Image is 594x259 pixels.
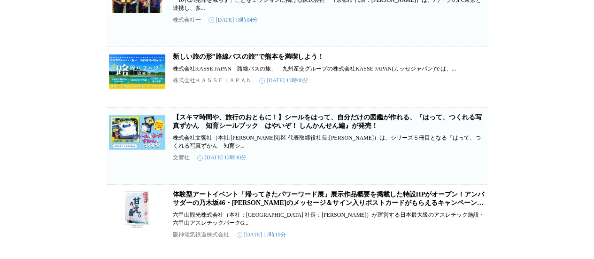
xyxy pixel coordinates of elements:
[173,211,486,227] p: 六甲山観光株式会社（本社：[GEOGRAPHIC_DATA] 社長：[PERSON_NAME]）が運営する日本最大級のアスレチック施設・六甲山アスレチックパークG...
[259,77,309,85] time: [DATE] 11時08分
[109,190,165,228] img: 体験型アートイベント「帰ってきたパワーワード展」展示作品概要を掲載した特設HPがオープン！アンバサダーの乃木坂46・五百城茉央のメッセージ＆サイン入りポストカードがもらえるキャンペーンも！
[109,53,165,90] img: 新しい旅の形”路線バスの旅”で熊本を満喫しよう！
[109,113,165,151] img: 【スキマ時間や、旅行のおともに！】シールをはって、自分だけの図鑑が作れる、『はって、つくれる写真ずかん 知育シールブック はやいぞ！ しんかんせん編』が発売！
[173,65,486,73] p: 株式会社KASSE JAPAN「路線バスの旅」 九州産交グループの株式会社KASSE JAPAN(カッセジャパン)では、...
[173,53,324,60] a: 新しい旅の形”路線バスの旅”で熊本を満喫しよう！
[173,191,484,215] a: 体験型アートイベント「帰ってきたパワーワード展」展示作品概要を掲載した特設HPがオープン！アンバサダーの乃木坂46・[PERSON_NAME]のメッセージ＆サイン入りポストカードがもらえるキャン...
[173,134,486,150] p: 株式会社文響社（本社:[PERSON_NAME]港区 代表取締役社長:[PERSON_NAME]）は、シリーズ５冊目となる『はって、つくれる写真ずかん 知育シ...
[173,77,252,85] p: 株式会社ＫＡＳＳＥＪＡＰＡＮ
[173,154,190,162] p: 文響社
[173,16,201,24] p: 株式会社一
[173,114,482,129] a: 【スキマ時間や、旅行のおともに！】シールをはって、自分だけの図鑑が作れる、『はって、つくれる写真ずかん 知育シールブック はやいぞ！ しんかんせん編』が発売！
[237,231,286,239] time: [DATE] 17時10分
[173,231,229,239] p: 阪神電気鉄道株式会社
[197,154,247,162] time: [DATE] 12時30分
[208,16,258,24] time: [DATE] 18時04分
